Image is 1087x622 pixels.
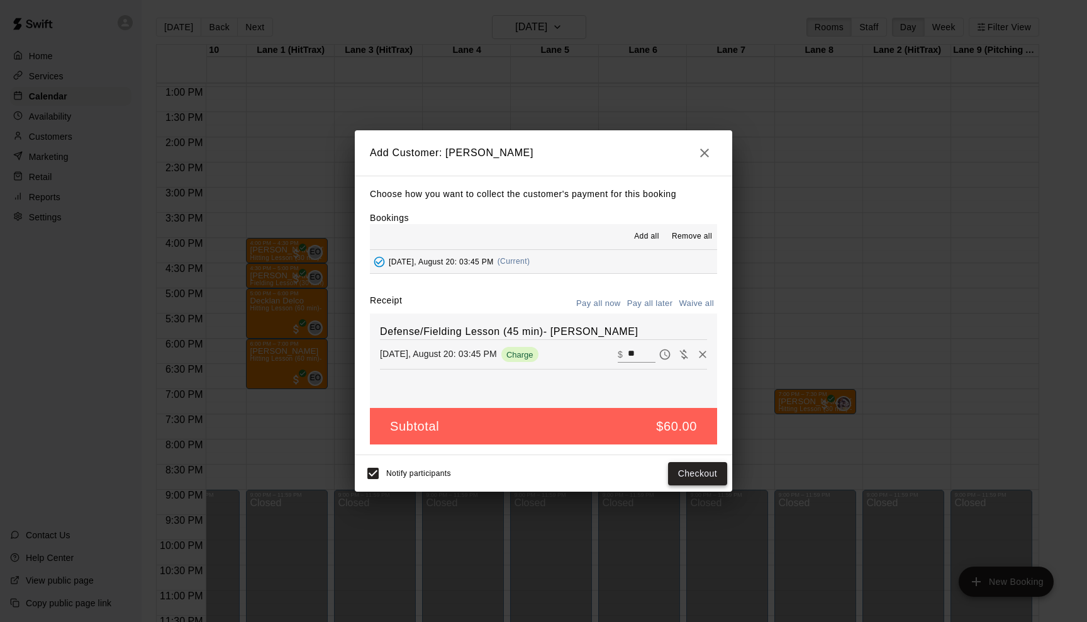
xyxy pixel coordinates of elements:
[693,345,712,364] button: Remove
[370,186,717,202] p: Choose how you want to collect the customer's payment for this booking
[668,462,727,485] button: Checkout
[573,294,624,314] button: Pay all now
[390,418,439,435] h5: Subtotal
[370,250,717,273] button: Added - Collect Payment[DATE], August 20: 03:45 PM(Current)
[627,227,667,247] button: Add all
[370,252,389,271] button: Added - Collect Payment
[618,348,623,361] p: $
[389,257,494,266] span: [DATE], August 20: 03:45 PM
[667,227,717,247] button: Remove all
[380,348,497,360] p: [DATE], August 20: 03:45 PM
[380,324,707,340] h6: Defense/Fielding Lesson (45 min)- [PERSON_NAME]
[672,230,712,243] span: Remove all
[634,230,659,243] span: Add all
[498,257,530,266] span: (Current)
[674,348,693,359] span: Waive payment
[676,294,717,314] button: Waive all
[355,130,732,176] h2: Add Customer: [PERSON_NAME]
[656,418,697,435] h5: $60.00
[624,294,676,314] button: Pay all later
[370,294,402,314] label: Receipt
[386,470,451,478] span: Notify participants
[370,213,409,223] label: Bookings
[501,350,538,359] span: Charge
[655,348,674,359] span: Pay later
